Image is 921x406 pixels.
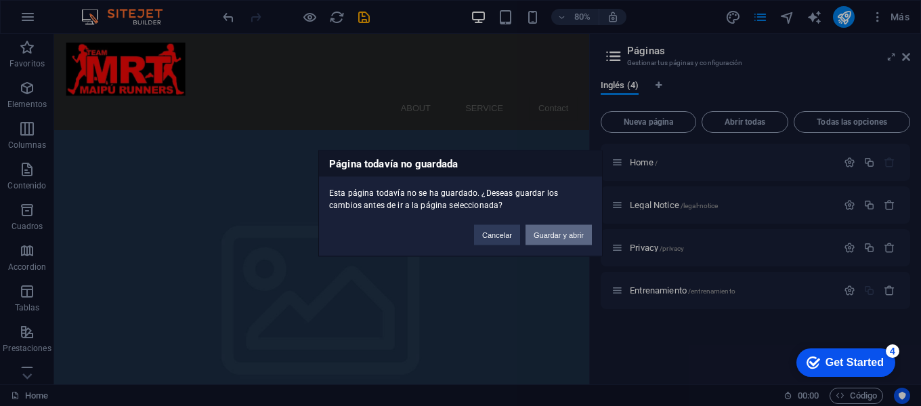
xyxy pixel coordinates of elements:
button: Cancelar [474,224,520,245]
div: 4 [100,3,114,16]
div: Esta página todavía no se ha guardado. ¿Deseas guardar los cambios antes de ir a la página selecc... [319,176,602,211]
div: Get Started [40,15,98,27]
div: Get Started 4 items remaining, 20% complete [11,7,110,35]
button: Guardar y abrir [526,224,592,245]
h3: Página todavía no guardada [319,150,602,176]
